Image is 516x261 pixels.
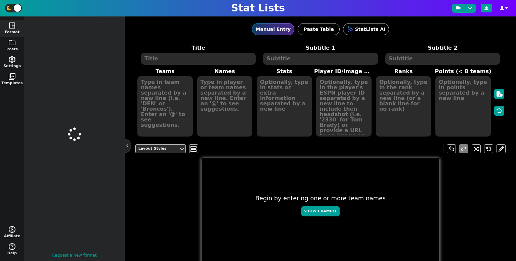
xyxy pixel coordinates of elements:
[255,67,314,75] label: Stats
[298,23,340,35] button: Paste Table
[447,145,456,153] span: undo
[259,44,382,52] label: Subtitle 1
[8,225,16,233] span: monetization_on
[135,67,195,75] label: Teams
[459,144,468,153] button: redo
[433,67,493,75] label: Points (< 8 teams)
[8,55,16,63] span: settings
[8,243,16,251] span: help
[8,72,16,81] span: photo_library
[460,145,468,153] span: redo
[314,67,374,75] label: Player ID/Image URL
[231,2,285,14] h1: Stat Lists
[8,21,16,30] span: space_dashboard
[382,44,504,52] label: Subtitle 2
[343,23,389,35] button: StatLists AI
[137,44,260,52] label: Title
[447,144,456,153] button: undo
[195,67,254,75] label: Names
[8,39,16,47] span: folder
[374,67,433,75] label: Ranks
[301,206,340,217] button: Show Example
[202,194,439,220] div: Begin by entering one or more team names
[252,23,295,35] button: Manual Entry
[138,146,176,152] div: Layout Styles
